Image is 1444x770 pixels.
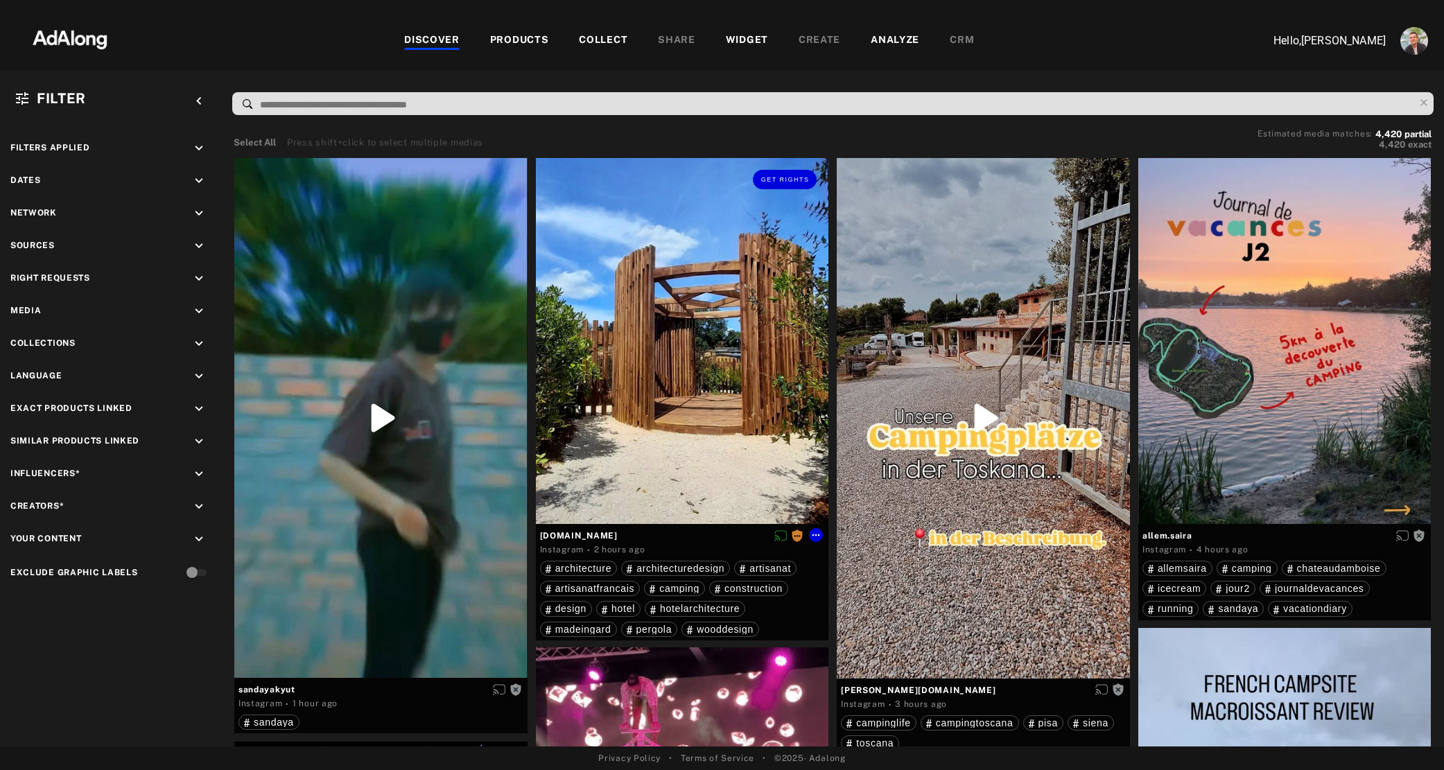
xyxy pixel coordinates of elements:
[191,466,207,482] i: keyboard_arrow_down
[9,17,131,59] img: 63233d7d88ed69de3c212112c67096b6.png
[658,33,695,49] div: SHARE
[841,684,1126,697] span: [PERSON_NAME][DOMAIN_NAME]
[404,33,460,49] div: DISCOVER
[791,530,803,540] span: Rights requested
[650,584,699,593] div: camping
[1158,603,1194,614] span: running
[191,304,207,319] i: keyboard_arrow_down
[799,33,840,49] div: CREATE
[726,33,768,49] div: WIDGET
[293,699,338,708] time: 2025-09-02T14:34:24.000Z
[587,545,591,556] span: ·
[841,698,885,710] div: Instagram
[191,499,207,514] i: keyboard_arrow_down
[936,717,1014,728] span: campingtoscana
[540,530,825,542] span: [DOMAIN_NAME]
[10,436,139,446] span: Similar Products Linked
[287,136,483,150] div: Press shift+click to select multiple medias
[10,566,137,579] div: Exclude Graphic Labels
[191,401,207,417] i: keyboard_arrow_down
[895,699,947,709] time: 2025-09-02T12:11:31.000Z
[749,563,791,574] span: artisanat
[1038,717,1058,728] span: pisa
[1265,584,1364,593] div: journaldevacances
[1216,584,1250,593] div: jour2
[1273,604,1347,613] div: vacationdiary
[761,176,810,183] span: Get rights
[1142,543,1186,556] div: Instagram
[687,624,754,634] div: wooddesign
[611,603,635,614] span: hotel
[659,583,699,594] span: camping
[191,336,207,351] i: keyboard_arrow_down
[191,94,207,109] i: keyboard_arrow_left
[1073,718,1108,728] div: siena
[1148,604,1194,613] div: running
[1283,603,1347,614] span: vacationdiary
[10,175,41,185] span: Dates
[546,604,586,613] div: design
[546,584,635,593] div: artisanatfrancais
[669,752,672,764] span: •
[650,604,740,613] div: hotelarchitecture
[1091,683,1112,697] button: Enable diffusion on this media
[555,563,612,574] span: architecture
[10,338,76,348] span: Collections
[10,240,55,250] span: Sources
[238,697,282,710] div: Instagram
[191,271,207,286] i: keyboard_arrow_down
[546,624,611,634] div: madeingard
[926,718,1014,728] div: campingtoscana
[598,752,661,764] a: Privacy Policy
[660,603,740,614] span: hotelarchitecture
[1397,24,1432,58] button: Account settings
[286,699,289,710] span: ·
[1190,545,1193,556] span: ·
[770,528,791,543] button: Disable diffusion on this media
[1208,604,1258,613] div: sandaya
[10,143,90,152] span: Filters applied
[636,563,724,574] span: architecturedesign
[1112,685,1124,694] span: Rights not requested
[889,699,892,710] span: ·
[1392,528,1413,543] button: Enable diffusion on this media
[1148,563,1207,573] div: allemsaira
[1258,129,1373,139] span: Estimated media matches:
[1083,717,1108,728] span: siena
[510,684,522,694] span: Rights not requested
[579,33,627,49] div: COLLECT
[627,563,724,573] div: architecturedesign
[191,532,207,547] i: keyboard_arrow_down
[594,545,645,554] time: 2025-09-02T14:01:45.000Z
[1158,583,1201,594] span: icecream
[1297,563,1381,574] span: chateaudamboise
[1029,718,1058,728] div: pisa
[871,33,919,49] div: ANALYZE
[10,534,81,543] span: Your Content
[10,306,42,315] span: Media
[846,718,911,728] div: campinglife
[10,501,64,511] span: Creators*
[191,206,207,221] i: keyboard_arrow_down
[1379,139,1405,150] span: 4,420
[10,371,62,380] span: Language
[1375,129,1402,139] span: 4,420
[681,752,754,764] a: Terms of Service
[636,624,672,635] span: pergola
[1375,131,1432,138] button: 4,420partial
[540,543,584,556] div: Instagram
[10,273,90,283] span: Right Requests
[555,583,635,594] span: artisanatfrancais
[1197,545,1249,554] time: 2025-09-02T11:45:58.000Z
[950,33,974,49] div: CRM
[1232,563,1272,574] span: camping
[1148,584,1201,593] div: icecream
[1287,563,1381,573] div: chateaudamboise
[1247,33,1386,49] p: Hello, [PERSON_NAME]
[191,173,207,189] i: keyboard_arrow_down
[191,238,207,254] i: keyboard_arrow_down
[1222,563,1272,573] div: camping
[724,583,783,594] span: construction
[546,563,612,573] div: architecture
[1158,563,1207,574] span: allemsaira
